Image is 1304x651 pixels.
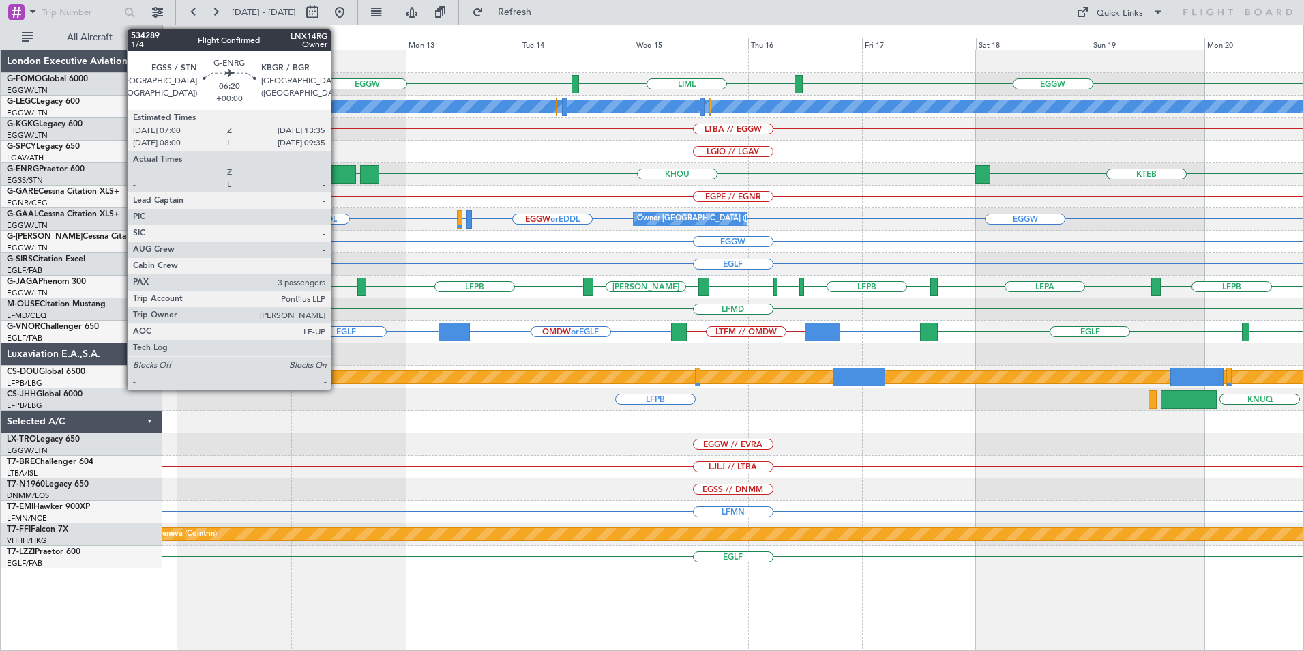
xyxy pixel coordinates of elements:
span: G-FOMO [7,75,42,83]
span: LX-TRO [7,435,36,444]
a: G-GARECessna Citation XLS+ [7,188,119,196]
a: CS-DOUGlobal 6500 [7,368,85,376]
a: LFMD/CEQ [7,310,46,321]
span: G-GAAL [7,210,38,218]
a: EGGW/LTN [7,220,48,231]
span: G-VNOR [7,323,40,331]
a: EGSS/STN [7,175,43,186]
a: G-VNORChallenger 650 [7,323,99,331]
a: EGGW/LTN [7,243,48,253]
a: G-GAALCessna Citation XLS+ [7,210,119,218]
span: T7-N1960 [7,480,45,489]
a: T7-FFIFalcon 7X [7,525,68,534]
span: G-[PERSON_NAME] [7,233,83,241]
div: Thu 16 [748,38,862,50]
div: Sat 18 [976,38,1090,50]
a: EGGW/LTN [7,108,48,118]
span: CS-JHH [7,390,36,399]
a: G-ENRGPraetor 600 [7,165,85,173]
span: G-SIRS [7,255,33,263]
a: G-SIRSCitation Excel [7,255,85,263]
a: T7-EMIHawker 900XP [7,503,90,511]
span: G-KGKG [7,120,39,128]
a: EGLF/FAB [7,265,42,276]
a: G-KGKGLegacy 600 [7,120,83,128]
a: LX-TROLegacy 650 [7,435,80,444]
span: G-SPCY [7,143,36,151]
a: LGAV/ATH [7,153,44,163]
a: LFPB/LBG [7,378,42,388]
span: [DATE] - [DATE] [232,6,296,18]
span: T7-LZZI [7,548,35,556]
a: EGNR/CEG [7,198,48,208]
a: T7-BREChallenger 604 [7,458,93,466]
button: All Aircraft [15,27,148,48]
div: Sun 12 [291,38,405,50]
span: M-OUSE [7,300,40,308]
a: G-[PERSON_NAME]Cessna Citation XLS [7,233,158,241]
span: G-JAGA [7,278,38,286]
input: Trip Number [42,2,120,23]
a: G-JAGAPhenom 300 [7,278,86,286]
span: CS-DOU [7,368,39,376]
a: G-FOMOGlobal 6000 [7,75,88,83]
a: EGGW/LTN [7,130,48,141]
div: Sat 11 [177,38,291,50]
span: G-GARE [7,188,38,196]
span: G-LEGC [7,98,36,106]
a: T7-LZZIPraetor 600 [7,548,80,556]
div: Sun 19 [1091,38,1204,50]
a: G-LEGCLegacy 600 [7,98,80,106]
a: EGGW/LTN [7,85,48,96]
a: LFMN/NCE [7,513,47,523]
span: All Aircraft [35,33,144,42]
span: Refresh [486,8,544,17]
a: DNMM/LOS [7,491,49,501]
div: Wed 15 [634,38,747,50]
div: Tue 14 [520,38,634,50]
a: CS-JHHGlobal 6000 [7,390,83,399]
a: EGGW/LTN [7,446,48,456]
a: LFPB/LBG [7,401,42,411]
a: EGGW/LTN [7,288,48,298]
a: G-SPCYLegacy 650 [7,143,80,151]
a: VHHH/HKG [7,536,47,546]
div: Owner [GEOGRAPHIC_DATA] ([GEOGRAPHIC_DATA]) [637,209,825,229]
a: EGLF/FAB [7,333,42,343]
div: Mon 13 [406,38,520,50]
a: T7-N1960Legacy 650 [7,480,89,489]
span: T7-BRE [7,458,35,466]
button: Quick Links [1069,1,1170,23]
div: [DATE] [165,27,188,39]
a: LTBA/ISL [7,468,38,478]
span: G-ENRG [7,165,39,173]
span: T7-FFI [7,525,31,534]
div: Fri 17 [862,38,976,50]
a: EGLF/FAB [7,558,42,568]
a: M-OUSECitation Mustang [7,300,106,308]
button: Refresh [466,1,548,23]
span: T7-EMI [7,503,33,511]
div: Quick Links [1097,7,1143,20]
